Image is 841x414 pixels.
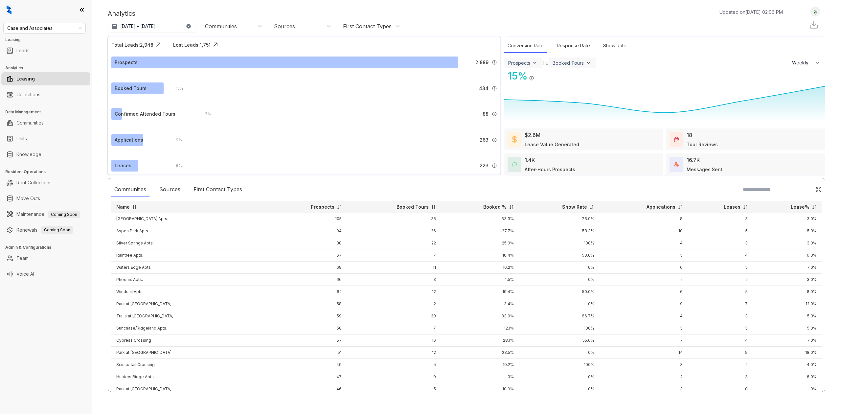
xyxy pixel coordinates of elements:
div: Booked Tours [553,60,584,66]
td: 100% [519,322,600,334]
img: ViewFilterArrow [532,59,538,66]
div: 16.7K [687,156,700,164]
td: 3 [600,383,688,395]
span: 263 [480,136,489,144]
div: Response Rate [554,39,593,53]
td: 35 [347,213,441,225]
img: TotalFum [674,162,679,167]
td: 57 [269,334,347,347]
div: Total Leads: 2,948 [111,41,153,48]
img: ViewFilterArrow [585,59,592,66]
h3: Leasing [5,37,92,43]
div: 3 % [198,110,211,118]
td: 5 [688,225,753,237]
td: 3.0% [753,274,822,286]
img: Download [809,20,819,30]
td: 66.7% [519,310,600,322]
div: Conversion Rate [504,39,547,53]
li: Voice AI [1,267,90,281]
div: $2.6M [525,131,540,139]
p: Name [116,204,130,210]
td: Park at [GEOGRAPHIC_DATA] [111,383,269,395]
a: Units [16,132,27,145]
p: Lease% [791,204,809,210]
img: Click Icon [534,70,544,80]
img: SearchIcon [802,187,807,192]
li: Leasing [1,72,90,85]
td: 0 [347,371,441,383]
td: Silver Springs Apts. [111,237,269,249]
img: sorting [337,205,342,210]
div: Sources [156,182,184,197]
span: 434 [479,85,489,92]
td: 26 [347,225,441,237]
div: Lost Leads: 1,751 [173,41,211,48]
td: Aspen Park Apts [111,225,269,237]
td: 11 [347,262,441,274]
a: Leads [16,44,30,57]
td: Hunters Ridge Apts. [111,371,269,383]
td: [GEOGRAPHIC_DATA] Apts. [111,213,269,225]
td: 12.1% [441,322,519,334]
li: Leads [1,44,90,57]
td: 18.0% [753,347,822,359]
td: 9 [600,298,688,310]
td: 25.0% [441,237,519,249]
td: 76.9% [519,213,600,225]
span: 88 [483,110,489,118]
div: 18 [687,131,692,139]
td: 67 [269,249,347,262]
img: Click Icon [815,186,822,193]
li: Collections [1,88,90,101]
td: 46 [269,383,347,395]
div: Prospects [115,59,138,66]
td: 14 [600,347,688,359]
td: 58 [269,322,347,334]
td: 105 [269,213,347,225]
li: Renewals [1,223,90,237]
span: Case and Associates [7,23,82,33]
td: 5 [600,249,688,262]
img: Info [492,111,497,117]
td: 12.0% [753,298,822,310]
td: 3 [688,322,753,334]
td: 4 [600,310,688,322]
div: 9 % [169,136,182,144]
td: 0% [519,274,600,286]
td: 51 [269,347,347,359]
img: sorting [509,205,514,210]
li: Knowledge [1,148,90,161]
p: Booked % [483,204,507,210]
a: Rent Collections [16,176,52,189]
td: 28.1% [441,334,519,347]
button: Weekly [788,57,825,69]
td: 7 [600,334,688,347]
td: 12 [347,286,441,298]
h3: Resident Operations [5,169,92,175]
td: 0% [519,371,600,383]
td: 10.9% [441,383,519,395]
td: Park at [GEOGRAPHIC_DATA]. [111,347,269,359]
div: Applications [115,136,143,144]
td: Cypress Crossing [111,334,269,347]
td: 62 [269,286,347,298]
img: sorting [132,205,137,210]
td: 7.0% [753,334,822,347]
div: First Contact Types [190,182,245,197]
img: LeaseValue [512,135,517,143]
td: Scissortail Crossing [111,359,269,371]
td: 7 [347,249,441,262]
td: 50.0% [519,249,600,262]
td: 5 [688,286,753,298]
div: Sources [274,23,295,30]
td: 0% [441,371,519,383]
span: Weekly [792,59,812,66]
td: 16 [347,334,441,347]
td: 5 [347,359,441,371]
img: sorting [743,205,748,210]
td: 2 [688,274,753,286]
td: 2 [688,359,753,371]
td: 3.0% [753,213,822,225]
td: 2 [347,298,441,310]
div: Tour Reviews [687,141,718,148]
